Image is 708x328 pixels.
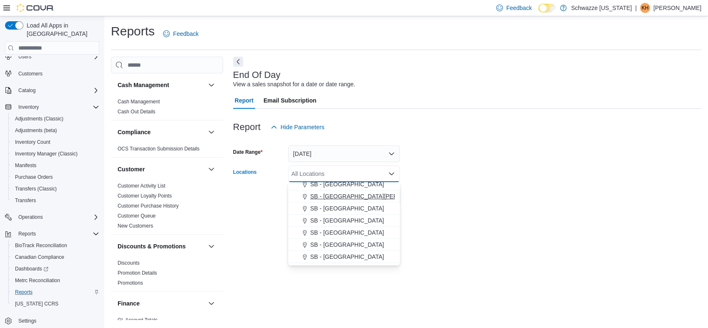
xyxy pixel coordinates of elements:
[118,242,186,250] h3: Discounts & Promotions
[18,104,39,110] span: Inventory
[18,318,36,324] span: Settings
[15,150,78,157] span: Inventory Manager (Classic)
[267,119,328,135] button: Hide Parameters
[15,277,60,284] span: Metrc Reconciliation
[635,3,637,13] p: |
[12,252,68,262] a: Canadian Compliance
[12,172,99,182] span: Purchase Orders
[288,239,400,251] button: SB - [GEOGRAPHIC_DATA]
[12,195,99,205] span: Transfers
[15,242,67,249] span: BioTrack Reconciliation
[118,317,158,323] span: GL Account Totals
[2,211,103,223] button: Operations
[18,70,43,77] span: Customers
[118,183,166,189] span: Customer Activity List
[15,289,33,295] span: Reports
[118,146,200,152] a: OCS Transaction Submission Details
[118,165,145,173] h3: Customer
[15,127,57,134] span: Adjustments (beta)
[118,203,179,209] span: Customer Purchase History
[118,299,205,308] button: Finance
[15,229,99,239] span: Reports
[8,171,103,183] button: Purchase Orders
[233,169,257,175] label: Locations
[288,190,400,203] button: SB - [GEOGRAPHIC_DATA][PERSON_NAME]
[8,160,103,171] button: Manifests
[12,125,99,135] span: Adjustments (beta)
[8,183,103,195] button: Transfers (Classic)
[118,260,140,266] a: Discounts
[288,203,400,215] button: SB - [GEOGRAPHIC_DATA]
[2,101,103,113] button: Inventory
[118,165,205,173] button: Customer
[118,99,160,105] a: Cash Management
[12,264,52,274] a: Dashboards
[206,127,216,137] button: Compliance
[310,180,384,188] span: SB - [GEOGRAPHIC_DATA]
[8,195,103,206] button: Transfers
[233,80,355,89] div: View a sales snapshot for a date or date range.
[111,97,223,120] div: Cash Management
[2,68,103,80] button: Customers
[288,263,400,275] button: SB - [GEOGRAPHIC_DATA]
[2,315,103,327] button: Settings
[118,280,143,286] span: Promotions
[288,227,400,239] button: SB - [GEOGRAPHIC_DATA]
[15,254,64,260] span: Canadian Compliance
[118,109,156,115] a: Cash Out Details
[12,149,99,159] span: Inventory Manager (Classic)
[118,299,140,308] h3: Finance
[118,223,153,229] a: New Customers
[15,300,58,307] span: [US_STATE] CCRS
[15,52,35,62] button: Users
[206,80,216,90] button: Cash Management
[15,185,57,192] span: Transfers (Classic)
[233,149,263,155] label: Date Range
[12,172,56,182] a: Purchase Orders
[118,270,157,276] a: Promotion Details
[111,23,155,40] h1: Reports
[8,240,103,251] button: BioTrack Reconciliation
[18,87,35,94] span: Catalog
[12,240,70,250] a: BioTrack Reconciliation
[8,286,103,298] button: Reports
[160,25,202,42] a: Feedback
[118,98,160,105] span: Cash Management
[15,315,99,326] span: Settings
[310,192,432,200] span: SB - [GEOGRAPHIC_DATA][PERSON_NAME]
[118,193,172,199] a: Customer Loyalty Points
[653,3,701,13] p: [PERSON_NAME]
[12,275,99,285] span: Metrc Reconciliation
[310,240,384,249] span: SB - [GEOGRAPHIC_DATA]
[8,263,103,275] a: Dashboards
[12,287,99,297] span: Reports
[640,3,650,13] div: Krystal Hernandez
[12,114,99,124] span: Adjustments (Classic)
[118,280,143,286] a: Promotions
[15,229,39,239] button: Reports
[18,230,36,237] span: Reports
[23,21,99,38] span: Load All Apps in [GEOGRAPHIC_DATA]
[8,251,103,263] button: Canadian Compliance
[15,115,63,122] span: Adjustments (Classic)
[206,298,216,308] button: Finance
[8,136,103,148] button: Inventory Count
[15,68,99,79] span: Customers
[571,3,632,13] p: Schwazze [US_STATE]
[288,251,400,263] button: SB - [GEOGRAPHIC_DATA]
[310,253,384,261] span: SB - [GEOGRAPHIC_DATA]
[12,125,60,135] a: Adjustments (beta)
[12,184,60,194] a: Transfers (Classic)
[8,298,103,310] button: [US_STATE] CCRS
[310,216,384,225] span: SB - [GEOGRAPHIC_DATA]
[12,264,99,274] span: Dashboards
[118,242,205,250] button: Discounts & Promotions
[8,113,103,125] button: Adjustments (Classic)
[12,137,54,147] a: Inventory Count
[12,275,63,285] a: Metrc Reconciliation
[15,197,36,204] span: Transfers
[233,70,281,80] h3: End Of Day
[118,81,205,89] button: Cash Management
